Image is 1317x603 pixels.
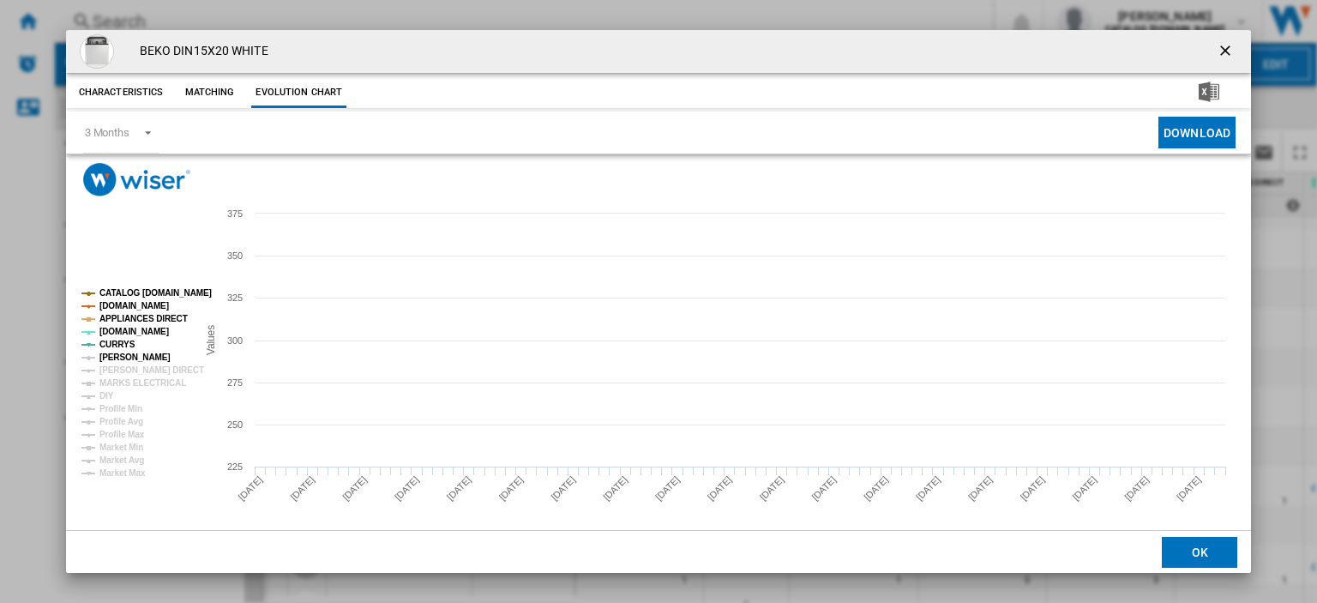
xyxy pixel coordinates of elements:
[205,325,217,355] tspan: Values
[653,474,682,503] tspan: [DATE]
[862,474,890,503] tspan: [DATE]
[227,292,243,303] tspan: 325
[99,455,144,465] tspan: Market Avg
[340,474,369,503] tspan: [DATE]
[1162,536,1237,567] button: OK
[1210,34,1244,69] button: getI18NText('BUTTONS.CLOSE_DIALOG')
[445,474,473,503] tspan: [DATE]
[601,474,629,503] tspan: [DATE]
[99,404,142,413] tspan: Profile Min
[227,419,243,430] tspan: 250
[706,474,734,503] tspan: [DATE]
[99,327,169,336] tspan: [DOMAIN_NAME]
[99,340,135,349] tspan: CURRYS
[1122,474,1151,503] tspan: [DATE]
[1171,77,1247,108] button: Download in Excel
[227,208,243,219] tspan: 375
[1199,81,1219,102] img: excel-24x24.png
[171,77,247,108] button: Matching
[809,474,838,503] tspan: [DATE]
[1018,474,1046,503] tspan: [DATE]
[227,250,243,261] tspan: 350
[393,474,421,503] tspan: [DATE]
[99,468,146,478] tspan: Market Max
[1070,474,1098,503] tspan: [DATE]
[914,474,942,503] tspan: [DATE]
[99,443,143,452] tspan: Market Min
[99,365,204,375] tspan: [PERSON_NAME] DIRECT
[99,314,188,323] tspan: APPLIANCES DIRECT
[227,461,243,472] tspan: 225
[227,377,243,388] tspan: 275
[99,301,169,311] tspan: [DOMAIN_NAME]
[99,378,186,388] tspan: MARKS ELECTRICAL
[75,77,168,108] button: Characteristics
[757,474,785,503] tspan: [DATE]
[99,417,143,426] tspan: Profile Avg
[1217,42,1237,63] ng-md-icon: getI18NText('BUTTONS.CLOSE_DIALOG')
[80,34,114,69] img: 10212934
[549,474,577,503] tspan: [DATE]
[99,353,171,362] tspan: [PERSON_NAME]
[966,474,995,503] tspan: [DATE]
[85,126,129,139] div: 3 Months
[83,163,190,196] img: logo_wiser_300x94.png
[236,474,264,503] tspan: [DATE]
[99,391,114,401] tspan: DIY
[99,288,212,298] tspan: CATALOG [DOMAIN_NAME]
[288,474,316,503] tspan: [DATE]
[131,43,268,60] h4: BEKO DIN15X20 WHITE
[1158,117,1236,148] button: Download
[496,474,525,503] tspan: [DATE]
[99,430,145,439] tspan: Profile Max
[1175,474,1203,503] tspan: [DATE]
[66,30,1251,573] md-dialog: Product popup
[227,335,243,346] tspan: 300
[251,77,346,108] button: Evolution chart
